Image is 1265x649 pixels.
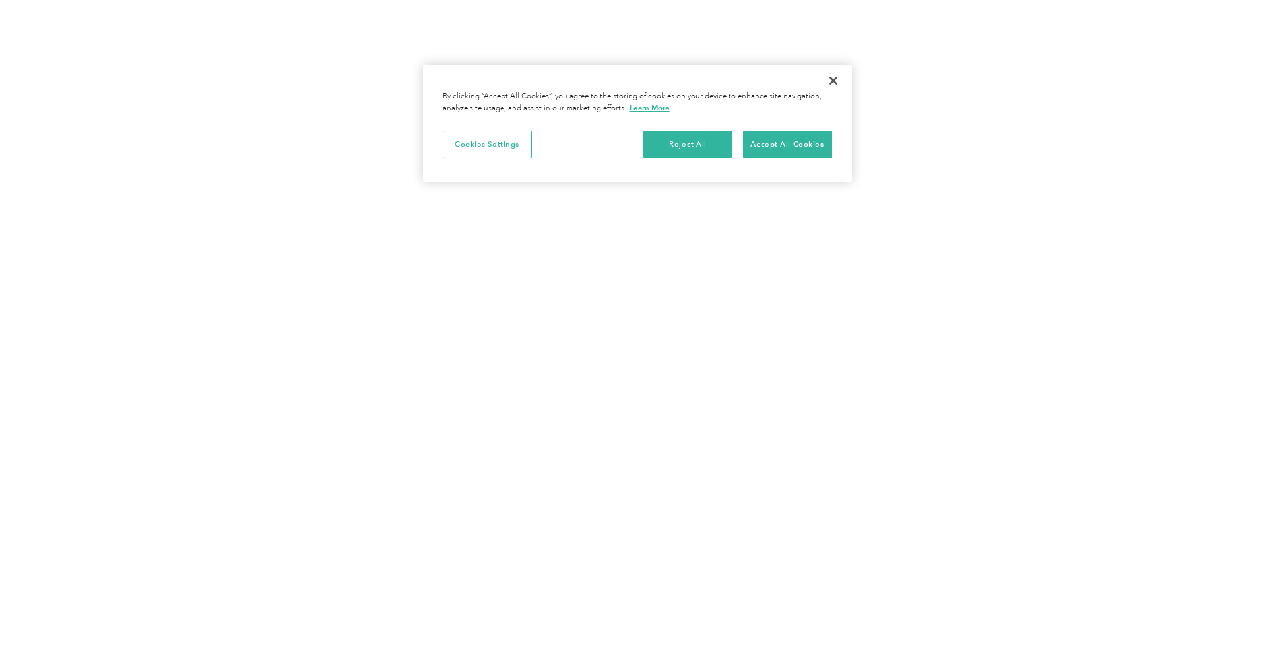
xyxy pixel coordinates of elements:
div: By clicking “Accept All Cookies”, you agree to the storing of cookies on your device to enhance s... [443,91,832,114]
div: Privacy [423,65,852,182]
div: Cookie banner [423,65,852,182]
button: Cookies Settings [443,131,532,158]
button: Close [819,66,848,95]
button: Reject All [643,131,732,158]
button: Accept All Cookies [743,131,832,158]
a: More information about your privacy, opens in a new tab [630,103,670,112]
